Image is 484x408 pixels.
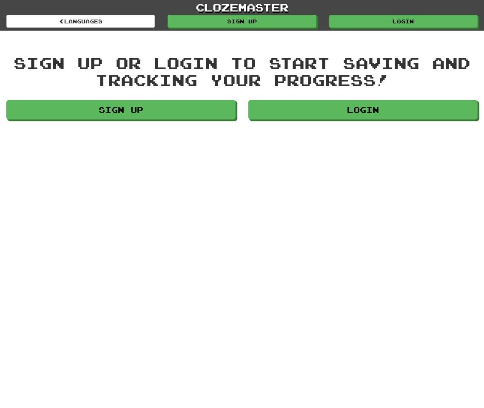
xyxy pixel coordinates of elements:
a: Sign up [6,100,236,120]
div: Sign up or login to start saving and tracking your progress! [6,54,478,88]
a: Login [248,100,478,120]
a: Login [329,15,478,28]
a: Sign up [168,15,316,28]
a: Languages [6,15,155,28]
